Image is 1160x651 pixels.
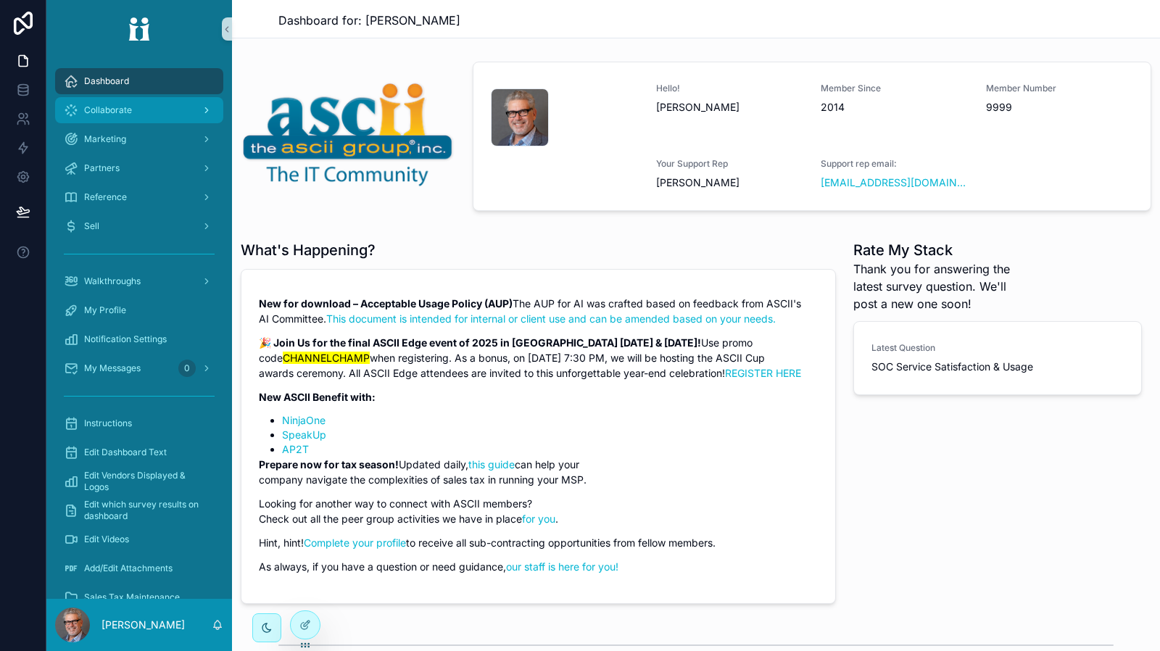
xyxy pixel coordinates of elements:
strong: New for download – Acceptable Usage Policy (AUP) [259,297,513,310]
span: [PERSON_NAME] [656,175,804,190]
span: My Profile [84,304,126,316]
strong: Prepare now for tax season! [259,458,399,470]
span: Edit which survey results on dashboard [84,499,209,522]
a: SpeakUp [282,428,326,441]
span: Your Support Rep [656,158,804,170]
a: Edit Vendors Displayed & Logos [55,468,223,494]
strong: New ASCII Benefit with: [259,391,376,403]
a: Sell [55,213,223,239]
span: [PERSON_NAME] [656,100,804,115]
span: 2014 [821,100,969,115]
span: My Messages [84,362,141,374]
span: Partners [84,162,120,174]
a: Partners [55,155,223,181]
a: Instructions [55,410,223,436]
p: The AUP for AI was crafted based on feedback from ASCII's AI Committee. [259,296,818,326]
span: Marketing [84,133,126,145]
span: Edit Videos [84,534,129,545]
span: Instructions [84,418,132,429]
a: our staff is here for you! [506,560,618,573]
a: Collaborate [55,97,223,123]
a: [EMAIL_ADDRESS][DOMAIN_NAME] [821,175,969,190]
h1: What's Happening? [241,240,376,260]
strong: 🎉 Join Us for the final ASCII Edge event of 2025 in [GEOGRAPHIC_DATA] [DATE] & [DATE]! [259,336,701,349]
a: My Profile [55,297,223,323]
a: Reference [55,184,223,210]
a: Dashboard [55,68,223,94]
a: Edit Videos [55,526,223,552]
img: App logo [119,17,159,41]
mark: CHANNELCHAMP [283,352,370,364]
span: Add/Edit Attachments [84,563,173,574]
div: scrollable content [46,58,232,599]
a: Edit Dashboard Text [55,439,223,465]
p: Use promo code when registering. As a bonus, on [DATE] 7:30 PM, we will be hosting the ASCII Cup ... [259,335,818,381]
p: Looking for another way to connect with ASCII members? Check out all the peer group activities we... [259,496,818,526]
h1: Rate My Stack [853,240,1033,260]
a: This document is intended for internal or client use and can be amended based on your needs. [326,312,776,325]
span: Sell [84,220,99,232]
span: Notification Settings [84,333,167,345]
span: Dashboard [84,75,129,87]
span: Hello! [656,83,804,94]
img: 19996-300ASCII_Logo-Clear.png [241,79,455,188]
a: Sales Tax Maintenance [55,584,223,610]
span: Collaborate [84,104,132,116]
a: this guide [468,458,515,470]
p: As always, if you have a question or need guidance, [259,559,818,574]
span: Latest Question [871,342,1124,354]
a: REGISTER HERE [725,367,801,379]
a: Add/Edit Attachments [55,555,223,581]
span: Member Number [986,83,1134,94]
div: 0 [178,360,196,377]
span: Thank you for answering the latest survey question. We'll post a new one soon! [853,260,1033,312]
span: Walkthroughs [84,275,141,287]
p: Hint, hint! to receive all sub-contracting opportunities from fellow members. [259,535,818,550]
a: Complete your profile [304,536,406,549]
span: Support rep email: [821,158,969,170]
a: AP2T [282,443,309,455]
a: Edit which survey results on dashboard [55,497,223,523]
span: Dashboard for: [PERSON_NAME] [278,12,460,29]
a: Walkthroughs [55,268,223,294]
a: NinjaOne [282,414,326,426]
a: Notification Settings [55,326,223,352]
span: Member Since [821,83,969,94]
span: Sales Tax Maintenance [84,592,180,603]
span: Edit Dashboard Text [84,447,167,458]
span: 9999 [986,100,1134,115]
a: My Messages0 [55,355,223,381]
span: Reference [84,191,127,203]
a: Marketing [55,126,223,152]
p: Updated daily, can help your company navigate the complexities of sales tax in running your MSP. [259,457,818,487]
p: [PERSON_NAME] [101,618,185,632]
a: for you [522,513,555,525]
span: SOC Service Satisfaction & Usage [871,360,1124,374]
span: Edit Vendors Displayed & Logos [84,470,209,493]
